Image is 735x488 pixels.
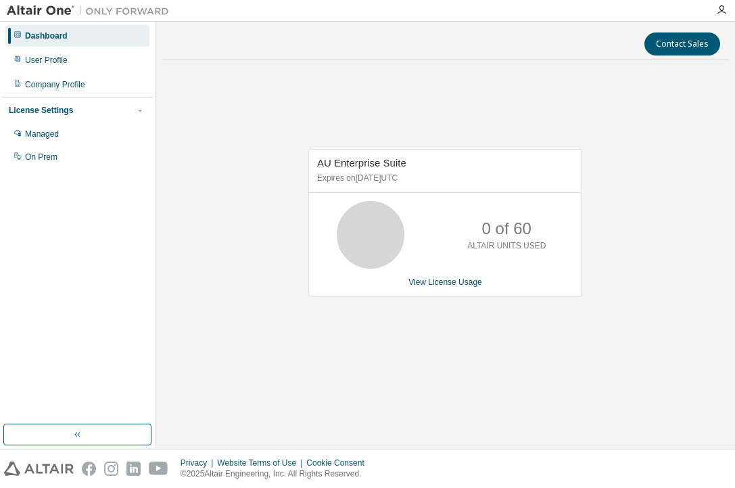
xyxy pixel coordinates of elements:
img: facebook.svg [82,462,96,476]
p: © 2025 Altair Engineering, Inc. All Rights Reserved. [181,468,373,480]
p: ALTAIR UNITS USED [467,240,546,252]
div: License Settings [9,105,73,116]
img: youtube.svg [149,462,168,476]
div: Managed [25,129,59,139]
div: Website Terms of Use [217,458,306,468]
button: Contact Sales [644,32,720,56]
img: altair_logo.svg [4,462,74,476]
img: linkedin.svg [126,462,141,476]
a: View License Usage [408,278,482,287]
span: AU Enterprise Suite [317,157,406,169]
div: Cookie Consent [306,458,372,468]
div: Dashboard [25,30,68,41]
div: User Profile [25,55,68,66]
img: instagram.svg [104,462,118,476]
p: 0 of 60 [482,217,531,240]
div: Privacy [181,458,217,468]
img: Altair One [7,4,176,18]
p: Expires on [DATE] UTC [317,173,570,184]
div: On Prem [25,152,57,162]
div: Company Profile [25,79,85,90]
